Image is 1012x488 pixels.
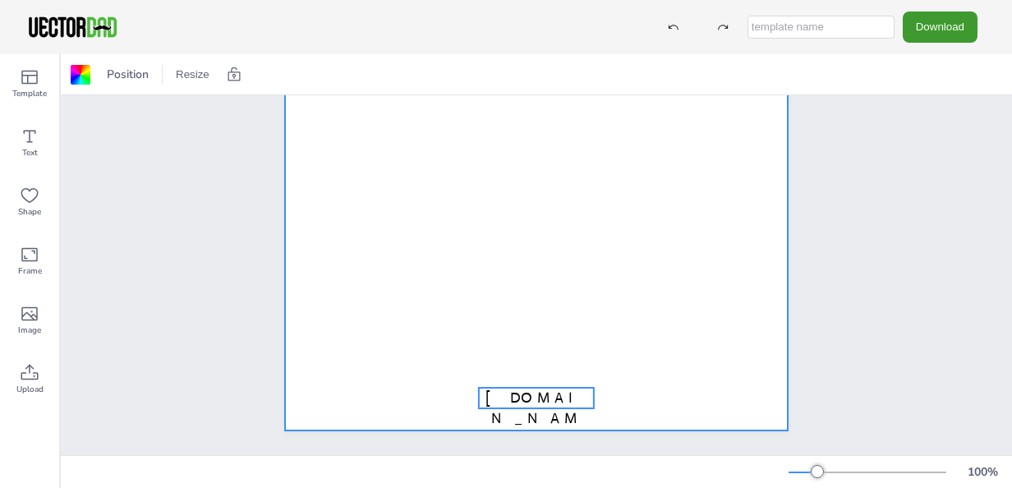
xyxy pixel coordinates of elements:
button: Download [903,12,977,42]
input: template name [747,16,895,39]
span: Template [12,87,47,100]
span: Position [103,67,152,82]
span: Image [18,324,41,337]
div: 100 % [963,464,1002,480]
span: Shape [18,205,41,219]
span: Upload [16,383,44,396]
span: Text [22,146,38,159]
span: [DOMAIN_NAME] [485,389,587,448]
button: Resize [169,62,216,88]
span: Frame [18,265,42,278]
img: VectorDad-1.png [26,15,119,39]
